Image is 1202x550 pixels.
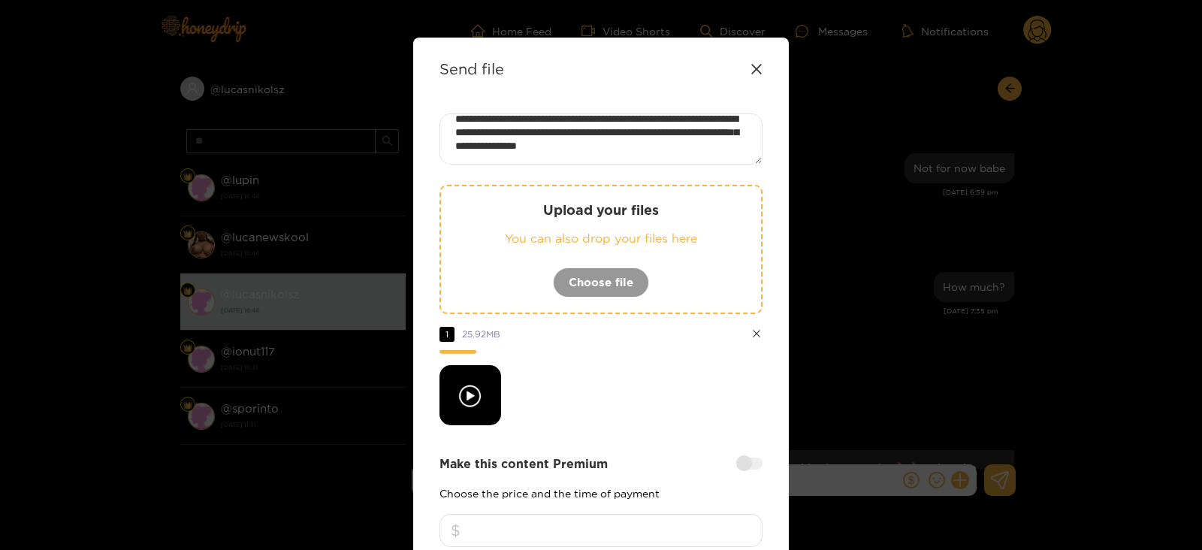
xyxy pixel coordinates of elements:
[439,327,455,342] span: 1
[471,230,731,247] p: You can also drop your files here
[439,455,608,473] strong: Make this content Premium
[439,60,504,77] strong: Send file
[462,329,500,339] span: 25.92 MB
[471,201,731,219] p: Upload your files
[439,488,763,499] p: Choose the price and the time of payment
[553,267,649,298] button: Choose file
